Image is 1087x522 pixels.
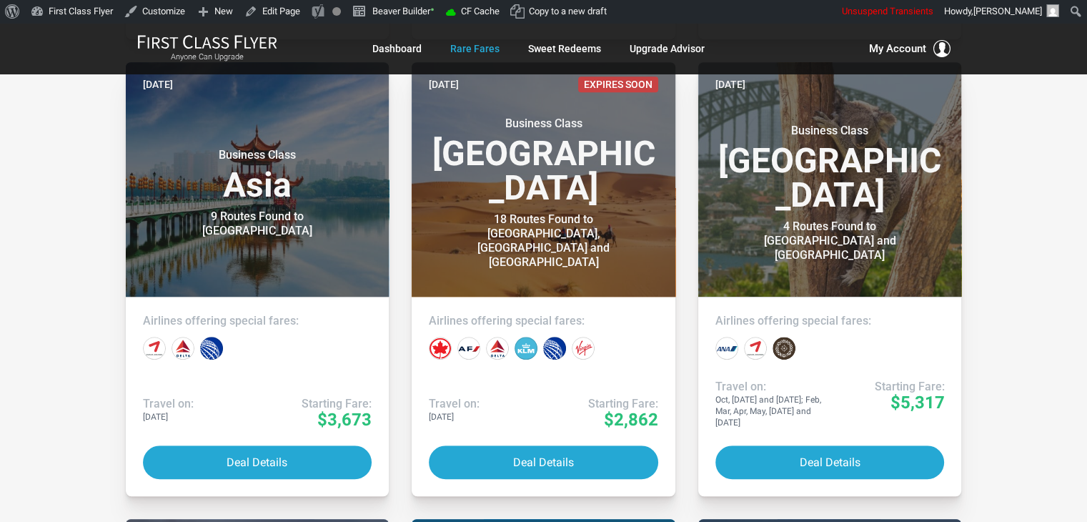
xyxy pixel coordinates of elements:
[429,314,658,328] h4: Airlines offering special fares:
[137,34,277,63] a: First Class FlyerAnyone Can Upgrade
[137,52,277,62] small: Anyone Can Upgrade
[143,445,372,479] button: Deal Details
[630,36,705,61] a: Upgrade Advisor
[137,34,277,49] img: First Class Flyer
[698,62,962,496] a: [DATE]Business Class[GEOGRAPHIC_DATA]4 Routes Found to [GEOGRAPHIC_DATA] and [GEOGRAPHIC_DATA]Air...
[143,148,372,202] h3: Asia
[869,40,950,57] button: My Account
[869,40,926,57] span: My Account
[715,445,945,479] button: Deal Details
[740,220,919,262] div: 4 Routes Found to [GEOGRAPHIC_DATA] and [GEOGRAPHIC_DATA]
[543,337,566,360] div: United
[143,337,166,360] div: Asiana
[200,337,223,360] div: United
[572,337,595,360] div: Virgin Atlantic
[528,36,601,61] a: Sweet Redeems
[715,77,745,92] time: [DATE]
[168,148,347,162] small: Business Class
[486,337,509,360] div: Delta Airlines
[143,77,173,92] time: [DATE]
[715,124,945,212] h3: [GEOGRAPHIC_DATA]
[715,314,945,328] h4: Airlines offering special fares:
[715,337,738,360] div: All Nippon Airways
[412,62,675,496] a: [DATE]Expires SoonBusiness Class[GEOGRAPHIC_DATA]18 Routes Found to [GEOGRAPHIC_DATA], [GEOGRAPHI...
[457,337,480,360] div: Air France
[740,124,919,138] small: Business Class
[429,117,658,205] h3: [GEOGRAPHIC_DATA]
[372,36,422,61] a: Dashboard
[773,337,795,360] div: Fiji Airways
[515,337,537,360] div: KLM
[143,314,372,328] h4: Airlines offering special fares:
[126,62,389,496] a: [DATE]Business ClassAsia9 Routes Found to [GEOGRAPHIC_DATA]Airlines offering special fares:Travel...
[168,210,347,238] div: 9 Routes Found to [GEOGRAPHIC_DATA]
[578,77,658,92] span: Expires Soon
[172,337,194,360] div: Delta Airlines
[454,212,632,270] div: 18 Routes Found to [GEOGRAPHIC_DATA], [GEOGRAPHIC_DATA] and [GEOGRAPHIC_DATA]
[430,2,435,17] span: •
[429,445,658,479] button: Deal Details
[454,117,632,131] small: Business Class
[429,77,459,92] time: [DATE]
[744,337,767,360] div: Asiana
[450,36,500,61] a: Rare Fares
[973,6,1042,16] span: [PERSON_NAME]
[842,6,933,16] span: Unsuspend Transients
[429,337,452,360] div: Air Canada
